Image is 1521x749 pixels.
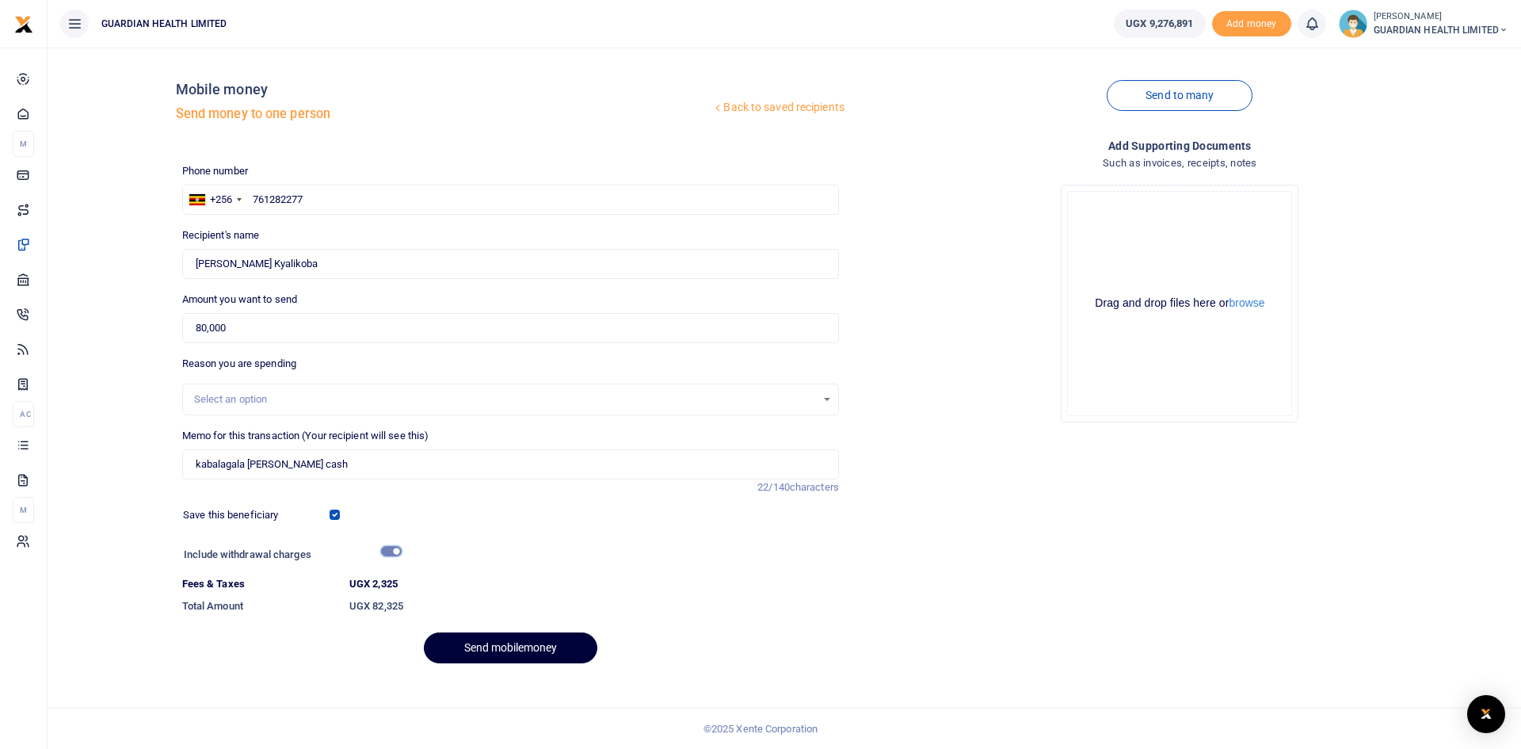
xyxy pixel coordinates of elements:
[1374,23,1508,37] span: GUARDIAN HEALTH LIMITED
[1229,297,1264,308] button: browse
[1061,185,1298,422] div: File Uploader
[176,106,712,122] h5: Send money to one person
[182,163,248,179] label: Phone number
[1107,80,1252,111] a: Send to many
[13,401,34,427] li: Ac
[14,15,33,34] img: logo-small
[13,131,34,157] li: M
[1339,10,1508,38] a: profile-user [PERSON_NAME] GUARDIAN HEALTH LIMITED
[13,497,34,523] li: M
[757,481,790,493] span: 22/140
[182,313,839,343] input: UGX
[95,17,233,31] span: GUARDIAN HEALTH LIMITED
[183,507,278,523] label: Save this beneficiary
[1068,296,1291,311] div: Drag and drop files here or
[424,632,597,663] button: Send mobilemoney
[183,185,246,214] div: Uganda: +256
[184,548,394,561] h6: Include withdrawal charges
[852,137,1508,155] h4: Add supporting Documents
[176,81,712,98] h4: Mobile money
[1107,10,1211,38] li: Wallet ballance
[1212,11,1291,37] li: Toup your wallet
[1126,16,1193,32] span: UGX 9,276,891
[182,227,260,243] label: Recipient's name
[1212,11,1291,37] span: Add money
[182,428,429,444] label: Memo for this transaction (Your recipient will see this)
[182,449,839,480] input: Enter extra information
[182,292,297,308] label: Amount you want to send
[1339,10,1367,38] img: profile-user
[349,576,398,592] label: UGX 2,325
[711,94,845,122] a: Back to saved recipients
[210,192,232,208] div: +256
[1374,10,1508,24] small: [PERSON_NAME]
[1212,17,1291,29] a: Add money
[852,155,1508,172] h4: Such as invoices, receipts, notes
[176,576,343,592] dt: Fees & Taxes
[1114,10,1205,38] a: UGX 9,276,891
[182,249,839,279] input: Loading name...
[182,185,839,215] input: Enter phone number
[194,392,816,407] div: Select an option
[14,17,33,29] a: logo-small logo-large logo-large
[1467,695,1505,733] div: Open Intercom Messenger
[790,481,839,493] span: characters
[182,600,337,613] h6: Total Amount
[182,356,296,372] label: Reason you are spending
[349,600,839,613] h6: UGX 82,325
